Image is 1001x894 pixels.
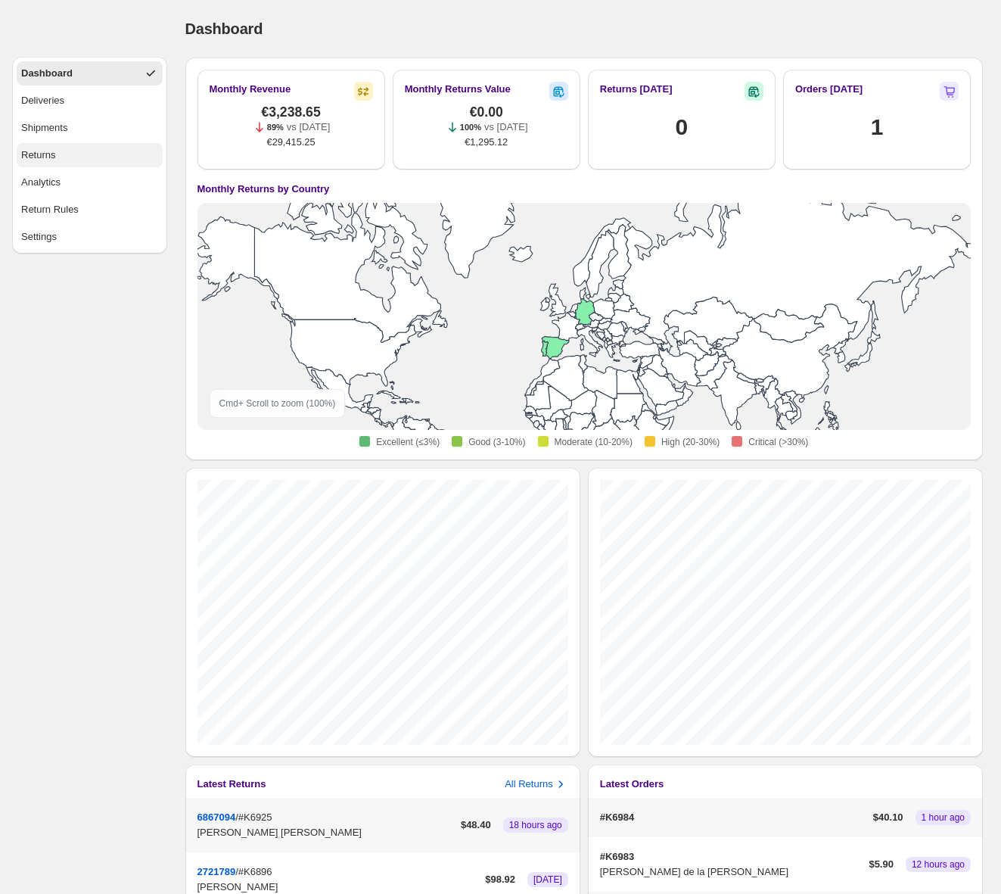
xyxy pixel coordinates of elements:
[376,436,440,448] span: Excellent (≤3%)
[748,436,808,448] span: Critical (>30%)
[197,182,330,197] h4: Monthly Returns by Country
[17,225,163,249] button: Settings
[238,811,272,823] span: #K6925
[261,104,320,120] span: €3,238.65
[197,811,236,823] button: 6867094
[267,123,284,132] span: 89%
[197,825,455,840] p: [PERSON_NAME] [PERSON_NAME]
[267,135,316,150] span: €29,415.25
[533,874,562,886] span: [DATE]
[465,135,508,150] span: €1,295.12
[555,436,633,448] span: Moderate (10-20%)
[600,864,863,880] p: [PERSON_NAME] de la [PERSON_NAME]
[869,857,894,872] p: $ 5.90
[505,777,568,792] button: All Returns
[21,229,57,245] div: Settings
[676,112,688,142] h1: 0
[21,148,56,163] div: Returns
[485,872,515,887] p: $ 98.92
[185,20,263,37] span: Dashboard
[871,112,883,142] h1: 1
[197,866,236,877] button: 2721789
[210,389,346,418] div: Cmd + Scroll to zoom ( 100 %)
[922,811,965,824] span: 1 hour ago
[405,82,511,97] h2: Monthly Returns Value
[17,116,163,140] button: Shipments
[460,123,481,132] span: 100%
[912,858,965,871] span: 12 hours ago
[600,777,664,792] h3: Latest Orders
[484,120,528,135] p: vs [DATE]
[21,66,73,81] div: Dashboard
[461,818,491,833] p: $ 48.40
[17,89,163,113] button: Deliveries
[661,436,720,448] span: High (20-30%)
[17,170,163,195] button: Analytics
[17,61,163,86] button: Dashboard
[468,436,525,448] span: Good (3-10%)
[21,93,64,108] div: Deliveries
[600,849,863,864] p: #K6983
[287,120,331,135] p: vs [DATE]
[509,819,562,831] span: 18 hours ago
[470,104,503,120] span: €0.00
[21,120,67,136] div: Shipments
[17,143,163,167] button: Returns
[505,777,553,792] h3: All Returns
[600,82,673,97] h2: Returns [DATE]
[795,82,863,97] h2: Orders [DATE]
[238,866,272,877] span: #K6896
[600,810,867,825] p: #K6984
[17,198,163,222] button: Return Rules
[197,810,455,840] div: /
[873,810,903,825] p: $ 40.10
[21,175,61,190] div: Analytics
[21,202,79,217] div: Return Rules
[197,777,266,792] h3: Latest Returns
[210,82,291,97] h2: Monthly Revenue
